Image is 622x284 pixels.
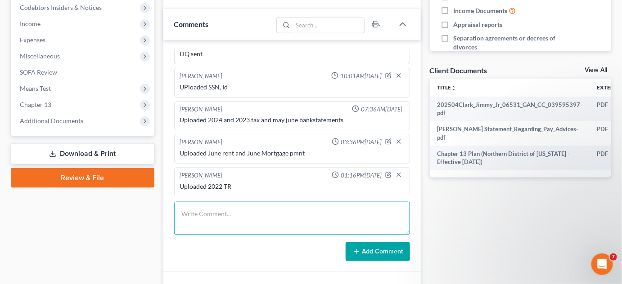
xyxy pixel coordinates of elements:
[591,253,613,275] iframe: Intercom live chat
[180,138,223,147] div: [PERSON_NAME]
[610,253,617,261] span: 7
[451,85,456,91] i: unfold_more
[11,168,154,188] a: Review & File
[430,121,590,146] td: [PERSON_NAME] Statement_Regarding_Pay_Advices-pdf
[20,117,83,124] span: Additional Documents
[20,52,60,60] span: Miscellaneous
[180,83,404,92] div: UPloaded SSN, Id
[180,182,404,191] div: Uploaded 2022 TR
[180,149,404,158] div: Uploaded June rent and June Mortgage pmnt
[346,242,410,261] button: Add Comment
[20,84,51,92] span: Means Test
[180,72,223,81] div: [PERSON_NAME]
[585,67,608,73] a: View All
[11,143,154,164] a: Download & Print
[180,49,404,58] div: DQ sent
[180,171,223,180] div: [PERSON_NAME]
[20,4,102,11] span: Codebtors Insiders & Notices
[430,97,590,121] td: 202504Clark_Jimmy_Jr_06531_GAN_CC_039595397-pdf
[453,34,558,52] span: Separation agreements or decrees of divorces
[20,68,57,76] span: SOFA Review
[174,20,209,28] span: Comments
[180,105,223,114] div: [PERSON_NAME]
[361,105,402,114] span: 07:36AM[DATE]
[430,146,590,170] td: Chapter 13 Plan (Northern District of [US_STATE] - Effective [DATE])
[430,66,487,75] div: Client Documents
[453,20,502,29] span: Appraisal reports
[20,20,41,27] span: Income
[20,36,45,44] span: Expenses
[13,64,154,80] a: SOFA Review
[20,101,51,108] span: Chapter 13
[180,115,404,124] div: Uploaded 2024 and 2023 tax and may june bankstatements
[293,18,364,33] input: Search...
[341,171,382,180] span: 01:16PM[DATE]
[341,138,382,146] span: 03:36PM[DATE]
[340,72,382,80] span: 10:01AM[DATE]
[453,6,507,15] span: Income Documents
[437,84,456,91] a: Titleunfold_more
